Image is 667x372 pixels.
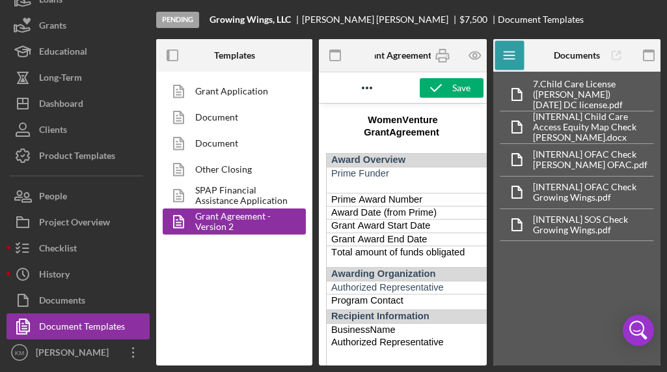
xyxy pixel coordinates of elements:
a: Document [163,104,299,130]
button: Product Templates [7,143,150,169]
button: Clients [7,117,150,143]
button: KM[PERSON_NAME] [7,339,150,365]
text: KM [15,349,24,356]
div: Clients [39,117,67,146]
div: Document Templates [498,14,584,25]
div: Long-Term [39,64,82,94]
button: Save [420,78,483,98]
div: [PERSON_NAME].docx [533,132,654,143]
button: Documents [7,287,150,313]
a: Grant Application [163,78,299,104]
div: Open Intercom Messenger [623,315,654,346]
div: Save [452,78,470,98]
button: Long-Term [7,64,150,91]
div: Grants [39,12,66,42]
div: Growing Wings.pdf [533,225,628,235]
button: Checklist [7,235,150,261]
div: Educational [39,38,87,68]
div: History [39,261,70,291]
div: [INTERNAL] OFAC Check [533,182,636,192]
button: Educational [7,38,150,64]
div: Document Templates [39,313,125,343]
div: [DATE] DC license.pdf [533,100,654,110]
div: [PERSON_NAME] [PERSON_NAME] [302,14,459,25]
a: SPAP Financial Assistance Application [163,182,299,208]
button: People [7,183,150,209]
button: History [7,261,150,287]
div: [INTERNAL] OFAC Check [533,149,647,160]
div: Dashboard [39,91,83,120]
span: $7,500 [459,14,487,25]
button: Document Templates [7,313,150,339]
button: Project Overview [7,209,150,235]
button: Grants [7,12,150,38]
div: Documents [39,287,85,317]
div: People [39,183,67,212]
div: 7. Child Care License ([PERSON_NAME]) [533,79,654,100]
div: [PERSON_NAME] [33,339,117,369]
div: [PERSON_NAME] OFAC.pdf [533,160,647,170]
iframe: Rich Text Area [319,104,487,365]
b: Templates [214,50,255,61]
a: Other Closing [163,156,299,182]
div: [INTERNAL] Child Care Access Equity Map Check [533,111,654,132]
b: Grant Agreement - Version 2 [361,50,477,61]
div: Product Templates [39,143,115,172]
b: Growing Wings, LLC [210,14,291,25]
div: Growing Wings.pdf [533,192,636,203]
div: Project Overview [39,209,110,238]
div: [INTERNAL] SOS Check [533,214,628,225]
button: Reveal or hide additional toolbar items [356,79,378,97]
div: Pending [156,12,199,28]
a: Grant Agreement - Version 2 [163,208,299,235]
b: Documents [554,50,600,61]
div: Checklist [39,235,77,265]
button: Dashboard [7,91,150,117]
a: Document [163,130,299,156]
